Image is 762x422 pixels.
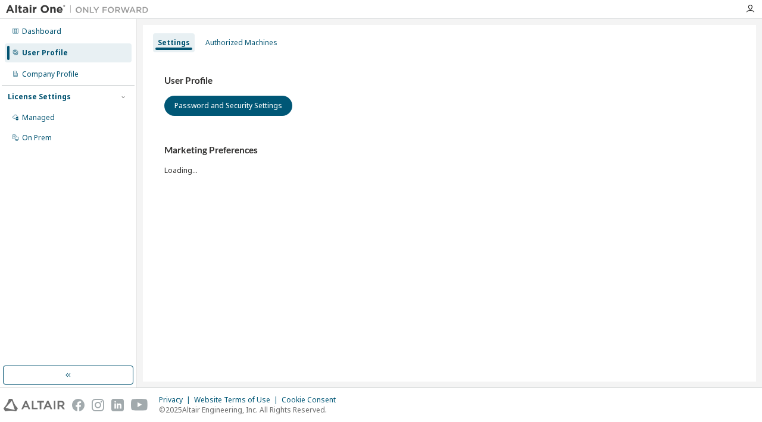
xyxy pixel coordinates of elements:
img: Altair One [6,4,155,15]
div: On Prem [22,133,52,143]
p: © 2025 Altair Engineering, Inc. All Rights Reserved. [159,405,343,415]
h3: Marketing Preferences [164,144,735,156]
div: Settings [158,38,190,48]
div: License Settings [8,92,71,102]
div: Dashboard [22,27,61,36]
div: Managed [22,113,55,122]
div: Cookie Consent [282,395,343,405]
button: Password and Security Settings [164,96,292,116]
div: Loading... [164,144,735,175]
div: Company Profile [22,70,79,79]
img: altair_logo.svg [4,399,65,411]
div: Website Terms of Use [194,395,282,405]
div: Privacy [159,395,194,405]
img: youtube.svg [131,399,148,411]
img: instagram.svg [92,399,104,411]
h3: User Profile [164,75,735,87]
div: User Profile [22,48,68,58]
img: facebook.svg [72,399,85,411]
div: Authorized Machines [205,38,277,48]
img: linkedin.svg [111,399,124,411]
